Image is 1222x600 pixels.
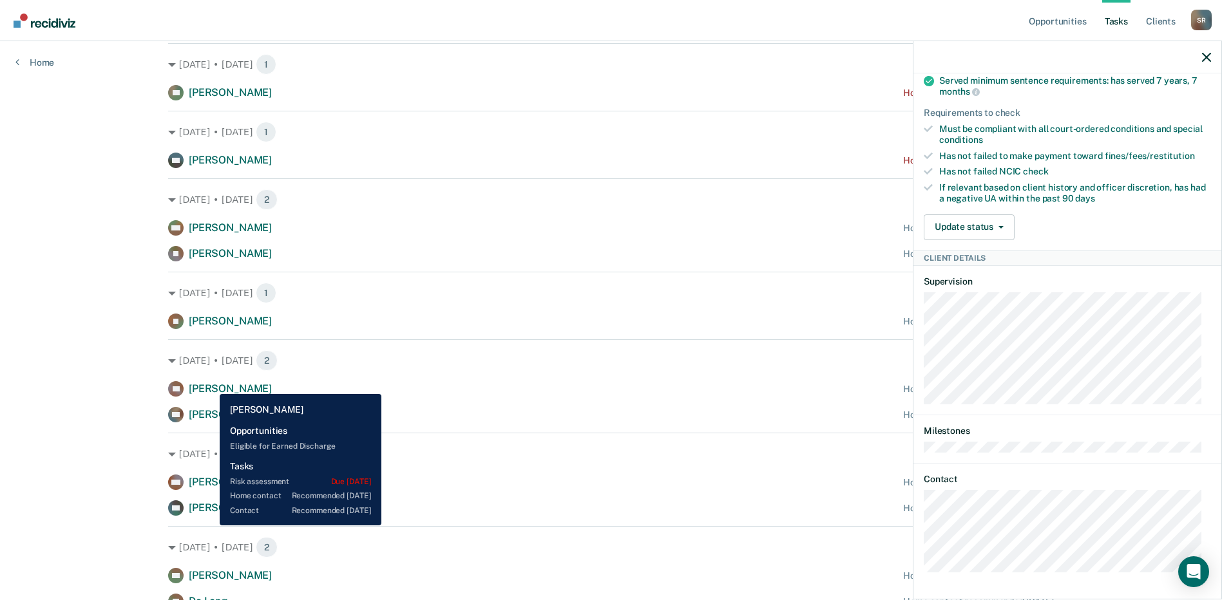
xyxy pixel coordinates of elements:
[15,57,54,68] a: Home
[1023,166,1048,176] span: check
[939,166,1211,177] div: Has not failed NCIC
[924,276,1211,287] dt: Supervision
[1105,151,1195,161] span: fines/fees/restitution
[1178,556,1209,587] div: Open Intercom Messenger
[189,247,272,259] span: [PERSON_NAME]
[939,86,980,97] span: months
[168,189,1054,210] div: [DATE] • [DATE]
[1191,10,1212,30] button: Profile dropdown button
[939,124,1211,145] div: Must be compliant with all court-ordered conditions and special
[903,248,1054,259] div: Home contact recommended [DATE]
[168,122,1054,142] div: [DATE] • [DATE]
[189,408,272,420] span: [PERSON_NAME]
[189,86,272,98] span: [PERSON_NAME]
[924,214,1015,240] button: Update status
[939,135,983,145] span: conditions
[256,122,276,142] span: 1
[168,537,1054,558] div: [DATE] • [DATE]
[189,569,272,581] span: [PERSON_NAME]
[903,384,1054,395] div: Home contact recommended [DATE]
[903,477,1054,488] div: Home contact recommended [DATE]
[256,537,278,558] span: 2
[1075,193,1094,203] span: days
[903,409,1054,420] div: Home contact recommended [DATE]
[168,350,1054,371] div: [DATE] • [DATE]
[168,444,1054,464] div: [DATE] • [DATE]
[189,315,272,327] span: [PERSON_NAME]
[256,350,278,371] span: 2
[903,88,1054,98] div: Home contact recommended [DATE]
[189,502,272,514] span: [PERSON_NAME]
[256,189,278,210] span: 2
[189,382,272,395] span: [PERSON_NAME]
[1191,10,1212,30] div: S R
[939,151,1211,162] div: Has not failed to make payment toward
[256,444,278,464] span: 2
[189,221,272,234] span: [PERSON_NAME]
[903,570,1054,581] div: Home contact recommended [DATE]
[939,182,1211,204] div: If relevant based on client history and officer discretion, has had a negative UA within the past 90
[924,474,1211,485] dt: Contact
[903,155,1054,166] div: Home contact recommended [DATE]
[168,283,1054,303] div: [DATE] • [DATE]
[903,316,1054,327] div: Home contact recommended [DATE]
[189,154,272,166] span: [PERSON_NAME]
[924,426,1211,436] dt: Milestones
[189,476,272,488] span: [PERSON_NAME]
[939,75,1211,97] div: Served minimum sentence requirements: has served 7 years, 7
[924,108,1211,118] div: Requirements to check
[256,283,276,303] span: 1
[903,223,1054,234] div: Home contact recommended [DATE]
[256,54,276,75] span: 1
[168,54,1054,75] div: [DATE] • [DATE]
[14,14,75,28] img: Recidiviz
[913,250,1221,266] div: Client Details
[903,503,1054,514] div: Home contact recommended [DATE]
